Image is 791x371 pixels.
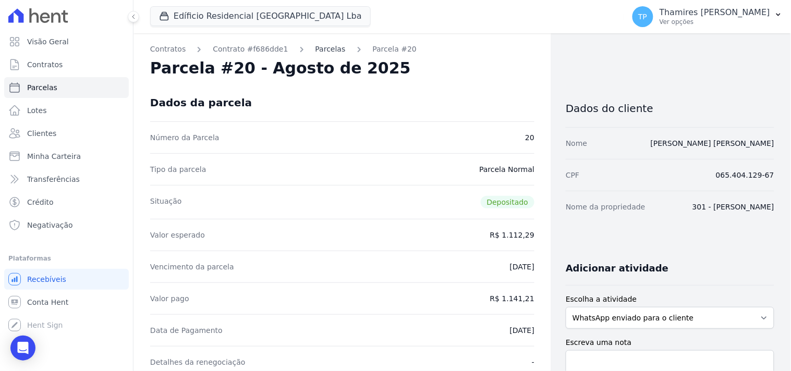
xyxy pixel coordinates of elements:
a: Contratos [4,54,129,75]
dd: 301 - [PERSON_NAME] [692,202,774,212]
dt: Vencimento da parcela [150,262,234,272]
span: Conta Hent [27,297,68,307]
p: Ver opções [660,18,770,26]
span: Contratos [27,59,63,70]
dt: Data de Pagamento [150,325,223,336]
div: Open Intercom Messenger [10,336,35,361]
span: Transferências [27,174,80,184]
dt: Número da Parcela [150,132,220,143]
dd: Parcela Normal [479,164,534,175]
nav: Breadcrumb [150,44,534,55]
dt: Nome da propriedade [566,202,646,212]
span: Recebíveis [27,274,66,285]
label: Escolha a atividade [566,294,774,305]
a: Parcela #20 [373,44,417,55]
a: Lotes [4,100,129,121]
span: Parcelas [27,82,57,93]
p: Thamires [PERSON_NAME] [660,7,770,18]
a: Contrato #f686dde1 [213,44,288,55]
h3: Adicionar atividade [566,262,668,275]
dd: R$ 1.141,21 [490,293,534,304]
dt: CPF [566,170,579,180]
a: Transferências [4,169,129,190]
div: Dados da parcela [150,96,252,109]
dd: - [532,357,534,367]
h3: Dados do cliente [566,102,774,115]
a: Clientes [4,123,129,144]
a: [PERSON_NAME] [PERSON_NAME] [651,139,774,147]
dt: Nome [566,138,587,149]
span: Crédito [27,197,54,207]
label: Escreva uma nota [566,337,774,348]
a: Conta Hent [4,292,129,313]
a: Recebíveis [4,269,129,290]
dd: 20 [525,132,534,143]
a: Parcelas [315,44,346,55]
a: Contratos [150,44,186,55]
dt: Tipo da parcela [150,164,206,175]
span: Depositado [481,196,535,208]
a: Crédito [4,192,129,213]
dd: [DATE] [510,262,534,272]
div: Plataformas [8,252,125,265]
dd: 065.404.129-67 [716,170,774,180]
button: Edíficio Residencial [GEOGRAPHIC_DATA] Lba [150,6,371,26]
h2: Parcela #20 - Agosto de 2025 [150,59,411,78]
a: Parcelas [4,77,129,98]
span: Negativação [27,220,73,230]
span: Minha Carteira [27,151,81,162]
dt: Detalhes da renegociação [150,357,246,367]
dd: R$ 1.112,29 [490,230,534,240]
a: Visão Geral [4,31,129,52]
dt: Valor pago [150,293,189,304]
a: Minha Carteira [4,146,129,167]
span: TP [638,13,647,20]
dt: Situação [150,196,182,208]
dt: Valor esperado [150,230,205,240]
dd: [DATE] [510,325,534,336]
button: TP Thamires [PERSON_NAME] Ver opções [624,2,791,31]
a: Negativação [4,215,129,236]
span: Lotes [27,105,47,116]
span: Visão Geral [27,36,69,47]
span: Clientes [27,128,56,139]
